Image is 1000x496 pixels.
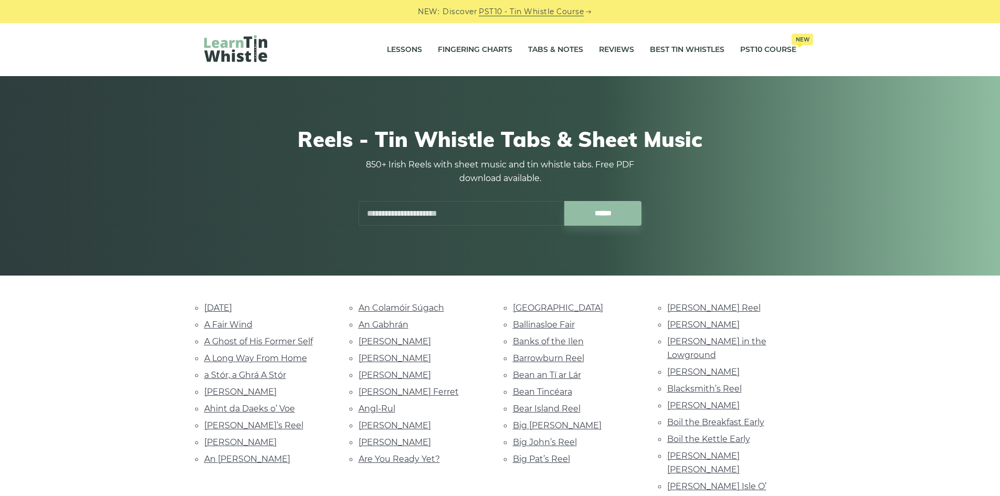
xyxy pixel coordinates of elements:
a: [PERSON_NAME] [359,353,431,363]
a: [PERSON_NAME]’s Reel [204,420,303,430]
a: Angl-Rul [359,404,395,414]
a: [PERSON_NAME] [359,437,431,447]
a: [PERSON_NAME] [359,336,431,346]
a: [PERSON_NAME] [204,387,277,397]
h1: Reels - Tin Whistle Tabs & Sheet Music [204,126,796,152]
a: [GEOGRAPHIC_DATA] [513,303,603,313]
a: [PERSON_NAME] Reel [667,303,761,313]
a: [PERSON_NAME] [359,420,431,430]
a: [PERSON_NAME] [667,320,740,330]
a: Barrowburn Reel [513,353,584,363]
a: Bear Island Reel [513,404,581,414]
a: An [PERSON_NAME] [204,454,290,464]
a: [DATE] [204,303,232,313]
p: 850+ Irish Reels with sheet music and tin whistle tabs. Free PDF download available. [359,158,642,185]
a: Ahint da Daeks o’ Voe [204,404,295,414]
a: [PERSON_NAME] Ferret [359,387,459,397]
span: New [792,34,813,45]
a: Lessons [387,37,422,63]
a: Reviews [599,37,634,63]
a: PST10 CourseNew [740,37,796,63]
a: [PERSON_NAME] [667,367,740,377]
a: Banks of the Ilen [513,336,584,346]
a: A Ghost of His Former Self [204,336,313,346]
a: Big John’s Reel [513,437,577,447]
a: Are You Ready Yet? [359,454,440,464]
a: An Colamóir Súgach [359,303,444,313]
a: A Long Way From Home [204,353,307,363]
a: [PERSON_NAME] in the Lowground [667,336,766,360]
a: a Stór, a Ghrá A Stór [204,370,286,380]
a: Big [PERSON_NAME] [513,420,602,430]
a: [PERSON_NAME] [204,437,277,447]
a: [PERSON_NAME] [667,400,740,410]
a: Blacksmith’s Reel [667,384,742,394]
a: An Gabhrán [359,320,408,330]
a: A Fair Wind [204,320,252,330]
a: [PERSON_NAME] [PERSON_NAME] [667,451,740,474]
a: [PERSON_NAME] [359,370,431,380]
a: Tabs & Notes [528,37,583,63]
a: Bean an Tí ar Lár [513,370,581,380]
a: Ballinasloe Fair [513,320,575,330]
a: Boil the Kettle Early [667,434,750,444]
a: Fingering Charts [438,37,512,63]
a: Bean Tincéara [513,387,572,397]
a: Boil the Breakfast Early [667,417,764,427]
img: LearnTinWhistle.com [204,35,267,62]
a: Best Tin Whistles [650,37,724,63]
a: Big Pat’s Reel [513,454,570,464]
